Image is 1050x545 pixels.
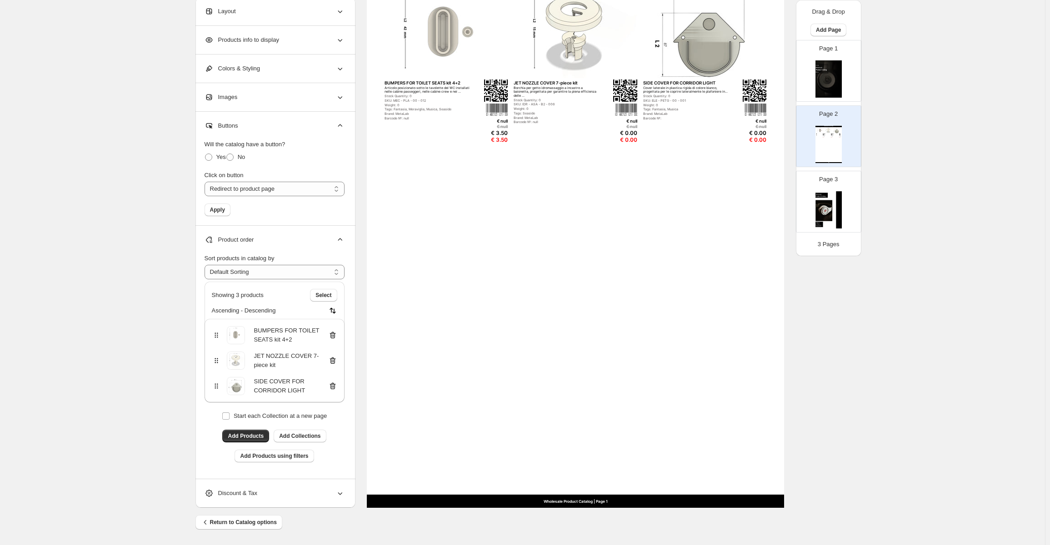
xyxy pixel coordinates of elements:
[464,119,508,124] div: € null
[205,121,238,130] span: Buttons
[643,99,728,103] div: SKU: ELE - PETG - 00 - 001
[210,206,225,213] span: Apply
[823,135,824,136] img: barcode
[514,99,599,103] div: Stock Quantity: 0
[643,108,728,112] div: Tags: Fantasia, Musica
[615,103,637,116] img: barcode
[212,306,276,315] p: Ascending - Descending
[796,40,861,102] div: Page 1cover page
[205,35,279,45] span: Products info to display
[815,191,842,228] img: cover page
[722,119,766,124] div: € null
[831,135,832,136] img: barcode
[315,292,331,299] span: Select
[385,80,470,85] div: BUMPERS FOR TOILET SEATS kit 4+2
[385,112,470,116] div: Brand: MetaLab
[234,412,327,419] span: Start each Collection at a new page
[643,86,728,94] div: Cover laterale in plastica rigida di colore bianco, progettata per le coprire lateralmente le pla...
[819,175,838,184] p: Page 3
[205,235,254,244] span: Product order
[796,105,861,167] div: Page 2Wholesale Product CatalogprimaryImageqrcodebarcodeBUMPERS FOR TOILET SEATS kit 4+2Articolo ...
[722,130,766,136] div: € 0.00
[743,79,767,102] img: qrcode
[830,137,832,138] div: € 0.00
[254,326,321,344] div: BUMPERS FOR TOILET SEATS kit 4+2
[816,127,824,133] img: primaryImage
[205,64,260,73] span: Colors & Styling
[812,7,845,16] p: Drag & Drop
[205,141,285,148] span: Will the catalog have a button?
[328,306,337,315] img: sortIcon
[464,137,508,143] div: € 3.50
[385,104,470,108] div: Weight: 0
[514,116,599,120] div: Brand: MetaLab
[514,80,599,85] div: JET NOZZLE COVER 7-piece kit
[464,124,508,129] div: € null
[205,172,244,178] span: Click on button
[254,377,321,395] div: SIDE COVER FOR CORRIDOR LIGHT
[745,103,766,116] img: barcode
[195,515,282,530] button: Return to Catalog options
[613,79,637,102] img: qrcode
[484,79,508,102] img: qrcode
[810,24,846,36] button: Add Page
[593,124,637,129] div: € null
[593,130,637,136] div: € 0.00
[643,80,728,85] div: SIDE COVER FOR CORRIDOR LIGHT
[815,60,842,98] img: cover page
[205,203,230,216] button: Apply
[821,137,824,138] div: € 3.50
[722,137,766,143] div: € 0.00
[816,26,841,34] span: Add Page
[514,86,599,98] div: Borchia per getto idromassaggio a incastro a baionetta, progettata per garantire la piena efficie...
[825,127,832,133] img: primaryImage
[593,137,637,143] div: € 0.00
[643,94,728,99] div: Stock Quantity: 0
[815,162,842,163] div: Wholesale Product Catalog | Page undefined
[228,432,264,440] span: Add Products
[254,352,321,370] div: JET NOZZLE COVER 7-piece kit
[486,103,508,116] img: barcode
[819,109,838,119] p: Page 2
[819,44,838,53] p: Page 1
[385,99,470,103] div: SKU: MEC - PLA - 00 - 012
[227,352,245,370] img: productImage
[831,134,832,135] img: qrcode
[227,326,245,344] img: productImage
[222,430,269,442] button: Add Products
[227,377,245,395] img: productImage
[235,450,314,462] button: Add Products using filters
[514,120,599,124] div: Barcode №: null
[205,255,275,262] span: Sort products in catalog by
[514,107,599,111] div: Weight: 0
[796,171,861,233] div: Page 3cover page
[238,154,245,160] span: No
[385,117,470,121] div: Barcode №: null
[643,117,728,121] div: Barcode №:
[385,86,470,94] div: Articolo posizionato sotto le tavolette del WC installati nelle cabine passeggeri, nelle cabine c...
[205,7,236,16] span: Layout
[310,289,337,302] button: Select
[216,154,226,160] span: Yes
[201,518,277,527] span: Return to Catalog options
[464,130,508,136] div: € 3.50
[205,93,238,102] span: Images
[514,103,599,107] div: SKU: IDR - ASA - B2 - 006
[385,108,470,112] div: Tags: Fantasia, Meraviglia, Musica, Seaside
[274,430,326,442] button: Add Collections
[205,489,257,498] span: Discount & Tax
[385,94,470,99] div: Stock Quantity: 0
[839,134,840,135] img: qrcode
[838,137,840,138] div: € 0.00
[643,104,728,108] div: Weight: 0
[722,124,766,129] div: € null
